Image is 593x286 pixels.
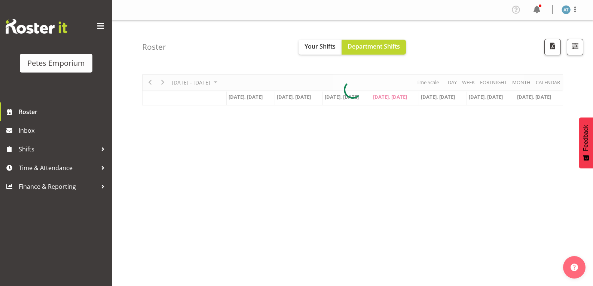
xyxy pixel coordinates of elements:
span: Your Shifts [305,42,336,50]
span: Roster [19,106,108,117]
img: help-xxl-2.png [571,264,578,271]
span: Shifts [19,144,97,155]
button: Your Shifts [299,40,342,55]
span: Finance & Reporting [19,181,97,192]
span: Inbox [19,125,108,136]
img: alex-micheal-taniwha5364.jpg [562,5,571,14]
span: Feedback [583,125,589,151]
span: Department Shifts [348,42,400,50]
button: Feedback - Show survey [579,117,593,168]
span: Time & Attendance [19,162,97,173]
button: Download a PDF of the roster according to the set date range. [544,39,561,55]
img: Rosterit website logo [6,19,67,34]
button: Department Shifts [342,40,406,55]
div: Petes Emporium [27,58,85,69]
h4: Roster [142,43,166,51]
button: Filter Shifts [567,39,583,55]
